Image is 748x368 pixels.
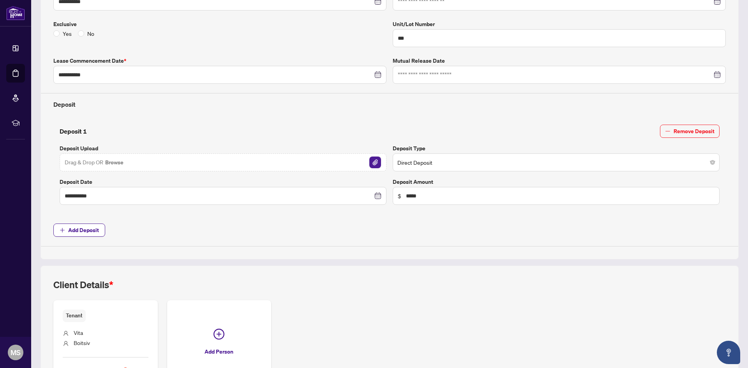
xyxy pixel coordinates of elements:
[65,157,124,167] span: Drag & Drop OR
[74,339,90,346] span: Boitsiv
[60,227,65,233] span: plus
[84,29,97,38] span: No
[660,125,720,138] button: Remove Deposit
[60,144,386,153] label: Deposit Upload
[205,345,233,358] span: Add Person
[11,347,21,358] span: MS
[60,178,386,186] label: Deposit Date
[68,224,99,236] span: Add Deposit
[665,129,670,134] span: minus
[674,125,714,137] span: Remove Deposit
[60,127,87,136] h4: Deposit 1
[53,278,113,291] h2: Client Details
[53,20,386,28] label: Exclusive
[710,160,715,165] span: close-circle
[74,329,83,336] span: Vita
[53,224,105,237] button: Add Deposit
[398,192,401,200] span: $
[63,310,86,322] span: Tenant
[397,155,715,170] span: Direct Deposit
[60,29,75,38] span: Yes
[393,20,726,28] label: Unit/Lot Number
[393,178,720,186] label: Deposit Amount
[393,144,720,153] label: Deposit Type
[369,157,381,168] img: File Attachement
[53,56,386,65] label: Lease Commencement Date
[369,156,381,169] button: File Attachement
[213,329,224,340] span: plus-circle
[104,157,124,167] button: Browse
[717,341,740,364] button: Open asap
[53,100,726,109] h4: Deposit
[393,56,726,65] label: Mutual Release Date
[6,6,25,20] img: logo
[60,153,386,171] span: Drag & Drop OR BrowseFile Attachement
